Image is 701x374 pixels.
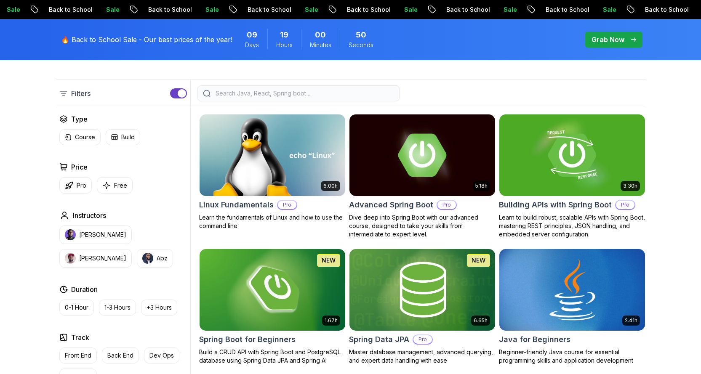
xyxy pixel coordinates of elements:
input: Search Java, React, Spring boot ... [214,89,394,98]
h2: Type [71,114,88,124]
p: Sale [596,5,623,14]
p: Abz [157,254,168,263]
p: 5.18h [475,183,488,189]
p: 1-3 Hours [104,303,131,312]
p: Back to School [440,5,497,14]
p: Pro [77,181,86,190]
p: [PERSON_NAME] [79,231,126,239]
h2: Spring Data JPA [349,334,409,345]
button: instructor imgAbz [137,249,173,268]
p: +3 Hours [147,303,172,312]
p: 6.00h [323,183,338,189]
p: Front End [65,351,91,360]
p: NEW [322,256,336,265]
p: Sale [99,5,126,14]
p: 1.67h [325,317,338,324]
p: Course [75,133,95,141]
p: [PERSON_NAME] [79,254,126,263]
h2: Linux Fundamentals [199,199,274,211]
p: NEW [472,256,485,265]
p: Build [121,133,135,141]
img: instructor img [65,253,76,264]
p: 2.41h [625,317,637,324]
span: 9 Days [247,29,257,41]
h2: Spring Boot for Beginners [199,334,296,345]
img: Building APIs with Spring Boot card [499,114,645,196]
h2: Java for Beginners [499,334,570,345]
span: Hours [276,41,293,49]
span: 19 Hours [280,29,288,41]
h2: Price [71,162,88,172]
button: instructor img[PERSON_NAME] [59,225,132,244]
p: Filters [71,88,91,98]
p: Back to School [539,5,596,14]
button: 0-1 Hour [59,300,94,316]
h2: Advanced Spring Boot [349,199,433,211]
span: 50 Seconds [356,29,366,41]
p: Back to School [42,5,99,14]
p: Learn the fundamentals of Linux and how to use the command line [199,213,346,230]
p: Learn to build robust, scalable APIs with Spring Boot, mastering REST principles, JSON handling, ... [499,213,645,239]
img: Spring Data JPA card [349,249,495,331]
img: Spring Boot for Beginners card [200,249,345,331]
a: Spring Data JPA card6.65hNEWSpring Data JPAProMaster database management, advanced querying, and ... [349,249,496,365]
a: Java for Beginners card2.41hJava for BeginnersBeginner-friendly Java course for essential program... [499,249,645,365]
h2: Building APIs with Spring Boot [499,199,612,211]
button: Front End [59,347,97,363]
button: Back End [102,347,139,363]
h2: Duration [71,284,98,294]
p: Dev Ops [149,351,174,360]
span: 0 Minutes [315,29,326,41]
p: Dive deep into Spring Boot with our advanced course, designed to take your skills from intermedia... [349,213,496,239]
p: Back to School [340,5,397,14]
p: 6.65h [474,317,488,324]
p: Pro [413,335,432,344]
button: Course [59,129,101,145]
p: 0-1 Hour [65,303,88,312]
p: Pro [437,201,456,209]
p: Grab Now [592,34,624,45]
button: Pro [59,177,92,194]
a: Advanced Spring Boot card5.18hAdvanced Spring BootProDive deep into Spring Boot with our advanced... [349,114,496,239]
img: Java for Beginners card [496,247,648,332]
p: Free [114,181,127,190]
span: Days [245,41,259,49]
p: Back to School [141,5,199,14]
p: 3.30h [623,183,637,189]
p: 🔥 Back to School Sale - Our best prices of the year! [61,34,232,45]
p: Sale [497,5,524,14]
button: Free [97,177,133,194]
h2: Track [71,332,89,342]
p: Pro [616,201,634,209]
button: instructor img[PERSON_NAME] [59,249,132,268]
h2: Instructors [73,210,106,220]
p: Build a CRUD API with Spring Boot and PostgreSQL database using Spring Data JPA and Spring AI [199,348,346,365]
p: Master database management, advanced querying, and expert data handling with ease [349,348,496,365]
button: +3 Hours [141,300,177,316]
img: instructor img [142,253,153,264]
button: Dev Ops [144,347,179,363]
a: Linux Fundamentals card6.00hLinux FundamentalsProLearn the fundamentals of Linux and how to use t... [199,114,346,230]
p: Back to School [241,5,298,14]
span: Minutes [310,41,331,49]
img: Advanced Spring Boot card [349,114,495,196]
a: Building APIs with Spring Boot card3.30hBuilding APIs with Spring BootProLearn to build robust, s... [499,114,645,239]
p: Sale [298,5,325,14]
span: Seconds [349,41,373,49]
p: Beginner-friendly Java course for essential programming skills and application development [499,348,645,365]
button: 1-3 Hours [99,300,136,316]
p: Back End [107,351,133,360]
img: Linux Fundamentals card [200,114,345,196]
button: Build [106,129,140,145]
p: Sale [397,5,424,14]
p: Back to School [638,5,696,14]
p: Pro [278,201,296,209]
p: Sale [199,5,226,14]
img: instructor img [65,229,76,240]
a: Spring Boot for Beginners card1.67hNEWSpring Boot for BeginnersBuild a CRUD API with Spring Boot ... [199,249,346,365]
